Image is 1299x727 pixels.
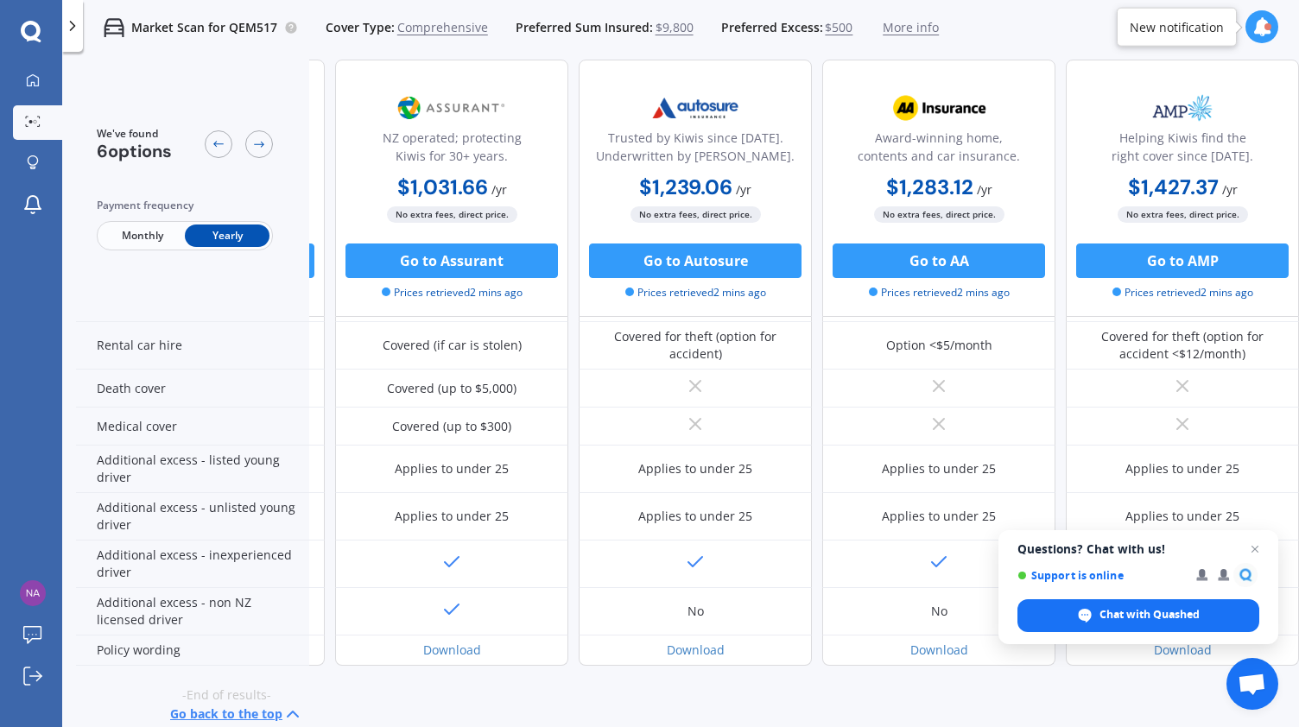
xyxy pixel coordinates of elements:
[20,580,46,606] img: 47b795a7e9949e905f31030449c003de
[1128,174,1219,200] b: $1,427.37
[1099,607,1200,623] span: Chat with Quashed
[721,19,823,36] span: Preferred Excess:
[395,460,509,477] div: Applies to under 25
[76,408,309,446] div: Medical cover
[397,174,488,200] b: $1,031.66
[423,642,481,658] a: Download
[882,460,996,477] div: Applies to under 25
[516,19,653,36] span: Preferred Sum Insured:
[825,19,852,36] span: $500
[1076,243,1289,278] button: Go to AMP
[76,493,309,541] div: Additional excess - unlisted young driver
[638,86,752,130] img: Autosure.webp
[630,206,761,223] span: No extra fees, direct price.
[688,603,704,620] div: No
[1118,206,1248,223] span: No extra fees, direct price.
[1017,542,1259,556] span: Questions? Chat with us!
[1130,18,1224,35] div: New notification
[638,508,752,525] div: Applies to under 25
[185,224,269,247] span: Yearly
[883,19,939,36] span: More info
[837,129,1041,172] div: Award-winning home, contents and car insurance.
[392,418,511,435] div: Covered (up to $300)
[882,508,996,525] div: Applies to under 25
[350,129,554,172] div: NZ operated; protecting Kiwis for 30+ years.
[395,508,509,525] div: Applies to under 25
[639,174,732,200] b: $1,239.06
[593,129,797,172] div: Trusted by Kiwis since [DATE]. Underwritten by [PERSON_NAME].
[1080,129,1284,172] div: Helping Kiwis find the right cover since [DATE].
[491,181,507,198] span: / yr
[395,86,509,130] img: Assurant.png
[76,446,309,493] div: Additional excess - listed young driver
[1226,658,1278,710] a: Open chat
[382,285,523,300] span: Prices retrieved 2 mins ago
[1112,285,1253,300] span: Prices retrieved 2 mins ago
[638,460,752,477] div: Applies to under 25
[76,588,309,635] div: Additional excess - non NZ licensed driver
[76,370,309,408] div: Death cover
[1017,599,1259,632] span: Chat with Quashed
[76,322,309,370] div: Rental car hire
[76,541,309,588] div: Additional excess - inexperienced driver
[1125,86,1239,130] img: AMP.webp
[397,19,488,36] span: Comprehensive
[1222,181,1238,198] span: / yr
[625,285,766,300] span: Prices retrieved 2 mins ago
[589,243,802,278] button: Go to Autosure
[667,642,725,658] a: Download
[886,337,992,354] div: Option <$5/month
[1154,642,1212,658] a: Download
[592,328,799,363] div: Covered for theft (option for accident)
[387,380,516,397] div: Covered (up to $5,000)
[170,704,303,724] button: Go back to the top
[97,140,172,162] span: 6 options
[1079,328,1286,363] div: Covered for theft (option for accident <$12/month)
[1125,508,1239,525] div: Applies to under 25
[345,243,558,278] button: Go to Assurant
[387,206,517,223] span: No extra fees, direct price.
[383,337,522,354] div: Covered (if car is stolen)
[736,181,751,198] span: / yr
[910,642,968,658] a: Download
[97,126,172,142] span: We've found
[869,285,1010,300] span: Prices retrieved 2 mins ago
[882,86,996,130] img: AA.webp
[874,206,1004,223] span: No extra fees, direct price.
[97,197,273,214] div: Payment frequency
[100,224,185,247] span: Monthly
[131,19,277,36] p: Market Scan for QEM517
[182,686,271,704] span: -End of results-
[1125,460,1239,477] div: Applies to under 25
[833,243,1045,278] button: Go to AA
[931,603,947,620] div: No
[977,181,992,198] span: / yr
[886,174,973,200] b: $1,283.12
[326,19,395,36] span: Cover Type:
[76,635,309,666] div: Policy wording
[656,19,694,36] span: $9,800
[1017,569,1184,582] span: Support is online
[104,17,124,38] img: car.f15378c7a67c060ca3f3.svg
